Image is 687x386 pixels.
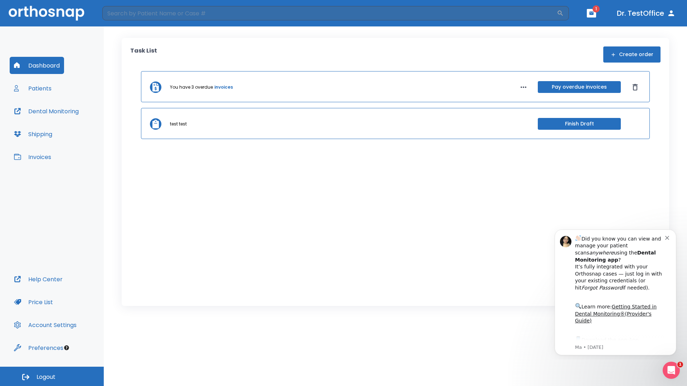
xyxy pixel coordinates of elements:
[63,345,70,351] div: Tooltip anchor
[10,148,55,165] button: Invoices
[31,112,121,149] div: Download the app: | ​ Let us know if you need help getting started!
[130,46,157,63] p: Task List
[10,339,68,356] button: Preferences
[629,81,641,93] button: Dismiss
[10,80,56,97] button: Patients
[10,316,81,333] button: Account Settings
[170,121,187,127] p: test test
[10,271,67,288] button: Help Center
[593,5,600,13] span: 1
[36,373,55,381] span: Logout
[10,103,83,120] button: Dental Monitoring
[614,7,678,20] button: Dr. TestOffice
[9,6,84,20] img: Orthosnap
[31,121,121,128] p: Message from Ma, sent 8w ago
[663,362,680,379] iframe: Intercom live chat
[170,84,213,90] p: You have 3 overdue
[31,114,95,127] a: App Store
[214,84,233,90] a: invoices
[538,118,621,130] button: Finish Draft
[677,362,683,367] span: 1
[121,11,127,17] button: Dismiss notification
[10,57,64,74] button: Dashboard
[603,46,661,63] button: Create order
[544,223,687,360] iframe: Intercom notifications message
[538,81,621,93] button: Pay overdue invoices
[10,293,57,311] button: Price List
[10,125,57,143] button: Shipping
[102,6,557,20] input: Search by Patient Name or Case #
